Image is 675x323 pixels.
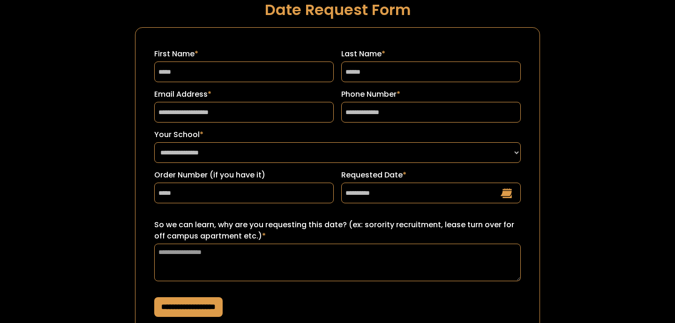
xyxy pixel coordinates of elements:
[341,48,521,60] label: Last Name
[341,169,521,181] label: Requested Date
[135,1,540,18] h1: Date Request Form
[154,129,521,140] label: Your School
[154,169,334,181] label: Order Number (if you have it)
[154,48,334,60] label: First Name
[154,89,334,100] label: Email Address
[341,89,521,100] label: Phone Number
[154,219,521,242] label: So we can learn, why are you requesting this date? (ex: sorority recruitment, lease turn over for...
